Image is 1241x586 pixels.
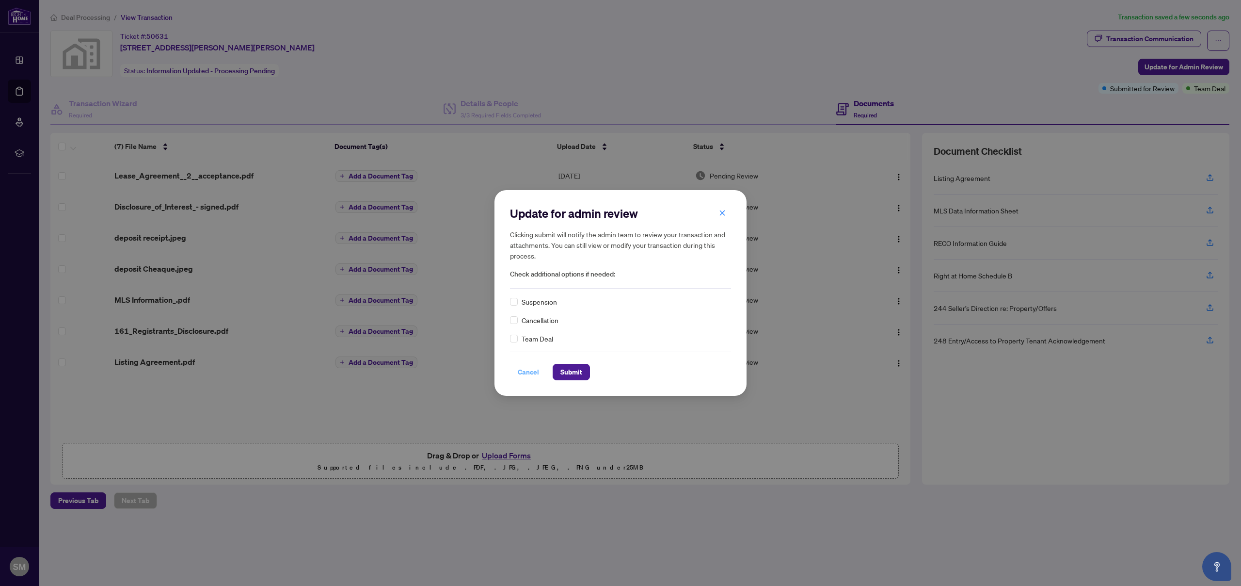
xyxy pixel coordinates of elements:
h5: Clicking submit will notify the admin team to review your transaction and attachments. You can st... [510,229,731,261]
span: Check additional options if needed: [510,269,731,280]
span: Suspension [522,296,557,307]
button: Cancel [510,364,547,380]
button: Open asap [1202,552,1231,581]
h2: Update for admin review [510,206,731,221]
span: Submit [560,364,582,380]
span: Team Deal [522,333,553,344]
span: Cancel [518,364,539,380]
button: Submit [553,364,590,380]
span: close [719,210,726,216]
span: Cancellation [522,315,558,326]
